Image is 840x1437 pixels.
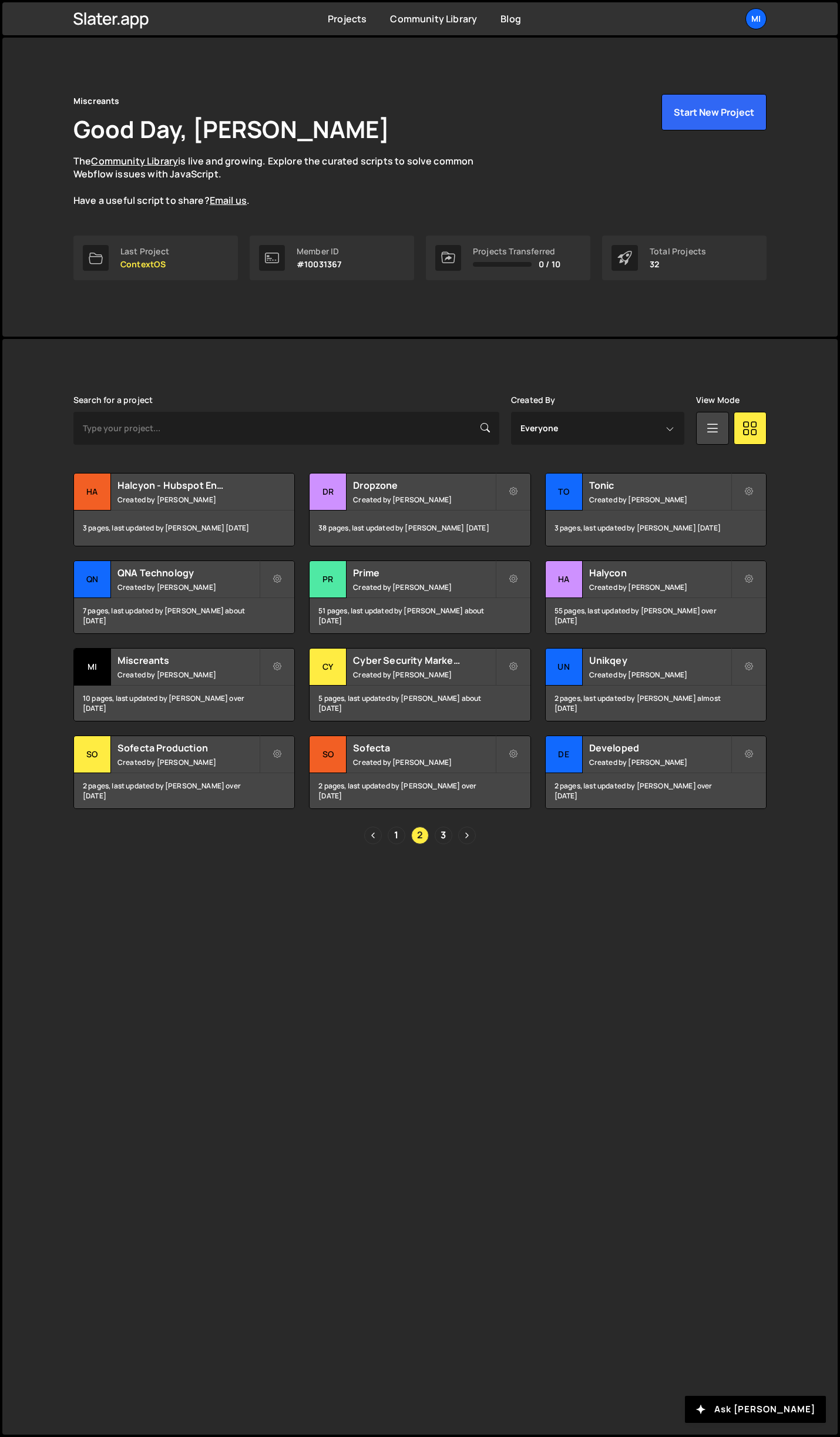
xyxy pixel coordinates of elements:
a: Community Library [390,12,477,25]
button: Start New Project [661,94,767,130]
a: Mi [745,8,767,29]
a: Un Unikqey Created by [PERSON_NAME] 2 pages, last updated by [PERSON_NAME] almost [DATE] [545,648,767,721]
a: QN QNA Technology Created by [PERSON_NAME] 7 pages, last updated by [PERSON_NAME] about [DATE] [73,560,295,634]
a: Dr Dropzone Created by [PERSON_NAME] 38 pages, last updated by [PERSON_NAME] [DATE] [309,473,530,546]
small: Created by [PERSON_NAME] [117,495,259,505]
div: Mi [74,649,111,686]
small: Created by [PERSON_NAME] [117,670,259,680]
p: ContextOS [120,260,169,269]
div: Total Projects [650,247,706,256]
small: Created by [PERSON_NAME] [589,582,731,592]
a: Ha Halycon Created by [PERSON_NAME] 55 pages, last updated by [PERSON_NAME] over [DATE] [545,560,767,634]
a: So Sofecta Production Created by [PERSON_NAME] 2 pages, last updated by [PERSON_NAME] over [DATE] [73,736,295,809]
a: Cy Cyber Security Marketing Created by [PERSON_NAME] 5 pages, last updated by [PERSON_NAME] about... [309,648,530,721]
small: Created by [PERSON_NAME] [589,670,731,680]
div: 55 pages, last updated by [PERSON_NAME] over [DATE] [546,598,766,633]
small: Created by [PERSON_NAME] [589,495,731,505]
p: 32 [650,260,706,269]
h2: Developed [589,741,731,754]
div: Projects Transferred [473,247,560,256]
div: Un [546,649,583,686]
label: Search for a project [73,395,153,405]
a: Ha Halcyon - Hubspot Enhanced Connections Created by [PERSON_NAME] 3 pages, last updated by [PERS... [73,473,295,546]
div: 10 pages, last updated by [PERSON_NAME] over [DATE] [74,686,294,721]
h2: Dropzone [353,479,495,492]
div: Miscreants [73,94,120,108]
a: So Sofecta Created by [PERSON_NAME] 2 pages, last updated by [PERSON_NAME] over [DATE] [309,736,530,809]
a: Email us [210,194,247,207]
div: 38 pages, last updated by [PERSON_NAME] [DATE] [310,511,530,546]
div: 3 pages, last updated by [PERSON_NAME] [DATE] [546,511,766,546]
h2: Sofecta [353,741,495,754]
a: Last Project ContextOS [73,236,238,280]
a: Next page [458,827,476,844]
div: Dr [310,474,347,511]
h2: Miscreants [117,654,259,667]
div: QN [74,561,111,598]
a: Projects [328,12,367,25]
p: The is live and growing. Explore the curated scripts to solve common Webflow issues with JavaScri... [73,155,496,207]
div: 2 pages, last updated by [PERSON_NAME] over [DATE] [74,773,294,808]
h1: Good Day, [PERSON_NAME] [73,113,389,145]
div: 2 pages, last updated by [PERSON_NAME] over [DATE] [310,773,530,808]
label: Created By [511,395,556,405]
div: So [310,736,347,773]
div: 3 pages, last updated by [PERSON_NAME] [DATE] [74,511,294,546]
div: Ha [546,561,583,598]
h2: Sofecta Production [117,741,259,754]
a: Page 1 [388,827,405,844]
label: View Mode [696,395,740,405]
small: Created by [PERSON_NAME] [353,757,495,767]
small: Created by [PERSON_NAME] [353,670,495,680]
div: Member ID [297,247,341,256]
div: De [546,736,583,773]
a: De Developed Created by [PERSON_NAME] 2 pages, last updated by [PERSON_NAME] over [DATE] [545,736,767,809]
p: #10031367 [297,260,341,269]
small: Created by [PERSON_NAME] [589,757,731,767]
a: Community Library [91,155,178,167]
span: 0 / 10 [539,260,560,269]
input: Type your project... [73,412,499,445]
small: Created by [PERSON_NAME] [117,757,259,767]
a: Previous page [364,827,382,844]
small: Created by [PERSON_NAME] [353,495,495,505]
a: Mi Miscreants Created by [PERSON_NAME] 10 pages, last updated by [PERSON_NAME] over [DATE] [73,648,295,721]
h2: Tonic [589,479,731,492]
div: 51 pages, last updated by [PERSON_NAME] about [DATE] [310,598,530,633]
small: Created by [PERSON_NAME] [117,582,259,592]
h2: Cyber Security Marketing [353,654,495,667]
div: 5 pages, last updated by [PERSON_NAME] about [DATE] [310,686,530,721]
div: Pr [310,561,347,598]
h2: Halycon [589,566,731,579]
div: To [546,474,583,511]
button: Ask [PERSON_NAME] [685,1396,826,1423]
h2: Prime [353,566,495,579]
h2: QNA Technology [117,566,259,579]
h2: Unikqey [589,654,731,667]
div: 2 pages, last updated by [PERSON_NAME] over [DATE] [546,773,766,808]
div: Ha [74,474,111,511]
div: Cy [310,649,347,686]
a: Pr Prime Created by [PERSON_NAME] 51 pages, last updated by [PERSON_NAME] about [DATE] [309,560,530,634]
h2: Halcyon - Hubspot Enhanced Connections [117,479,259,492]
small: Created by [PERSON_NAME] [353,582,495,592]
div: 2 pages, last updated by [PERSON_NAME] almost [DATE] [546,686,766,721]
div: So [74,736,111,773]
div: 7 pages, last updated by [PERSON_NAME] about [DATE] [74,598,294,633]
a: Page 3 [435,827,452,844]
div: Last Project [120,247,169,256]
div: Pagination [73,827,767,844]
a: Blog [500,12,521,25]
a: To Tonic Created by [PERSON_NAME] 3 pages, last updated by [PERSON_NAME] [DATE] [545,473,767,546]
